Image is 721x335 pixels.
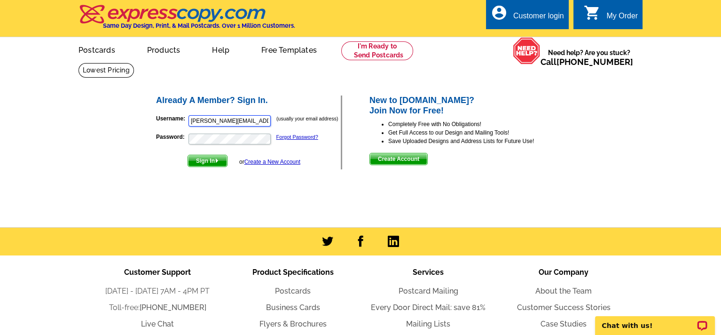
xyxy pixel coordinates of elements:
div: or [239,158,300,166]
span: Product Specifications [252,268,334,277]
a: Every Door Direct Mail: save 81% [371,303,486,312]
a: Postcards [275,287,311,295]
a: Forgot Password? [276,134,318,140]
button: Sign In [188,155,227,167]
a: Help [197,38,244,60]
span: Our Company [539,268,588,277]
a: [PHONE_NUMBER] [556,57,633,67]
i: account_circle [491,4,508,21]
button: Create Account [369,153,428,165]
a: Create a New Account [244,159,300,165]
span: Call [541,57,633,67]
a: Live Chat [141,319,174,328]
img: help [513,37,541,64]
a: Flyers & Brochures [259,319,327,328]
label: Username: [156,114,188,123]
a: Mailing Lists [406,319,450,328]
a: Business Cards [266,303,320,312]
span: Services [413,268,444,277]
a: About the Team [535,287,592,295]
li: Completely Free with No Obligations! [388,120,566,128]
a: Customer Success Stories [517,303,611,312]
h2: Already A Member? Sign In. [156,96,341,106]
label: Password: [156,133,188,141]
a: shopping_cart My Order [584,10,638,22]
li: Save Uploaded Designs and Address Lists for Future Use! [388,137,566,145]
h4: Same Day Design, Print, & Mail Postcards. Over 1 Million Customers. [103,22,295,29]
span: Sign In [188,155,227,167]
img: button-next-arrow-white.png [215,159,219,163]
li: Toll-free: [90,302,225,313]
li: [DATE] - [DATE] 7AM - 4PM PT [90,286,225,297]
div: My Order [606,12,638,25]
h2: New to [DOMAIN_NAME]? Join Now for Free! [369,96,566,116]
small: (usually your email address) [276,116,338,121]
a: Postcards [63,38,130,60]
a: Free Templates [246,38,332,60]
a: Case Studies [541,319,587,328]
div: Customer login [513,12,564,25]
li: Get Full Access to our Design and Mailing Tools! [388,128,566,137]
span: Need help? Are you stuck? [541,48,638,67]
a: Postcard Mailing [399,287,458,295]
a: account_circle Customer login [491,10,564,22]
span: Create Account [370,153,427,165]
span: Customer Support [124,268,191,277]
i: shopping_cart [584,4,601,21]
a: Same Day Design, Print, & Mail Postcards. Over 1 Million Customers. [78,11,295,29]
iframe: LiveChat chat widget [589,305,721,335]
a: Products [132,38,196,60]
a: [PHONE_NUMBER] [140,303,206,312]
